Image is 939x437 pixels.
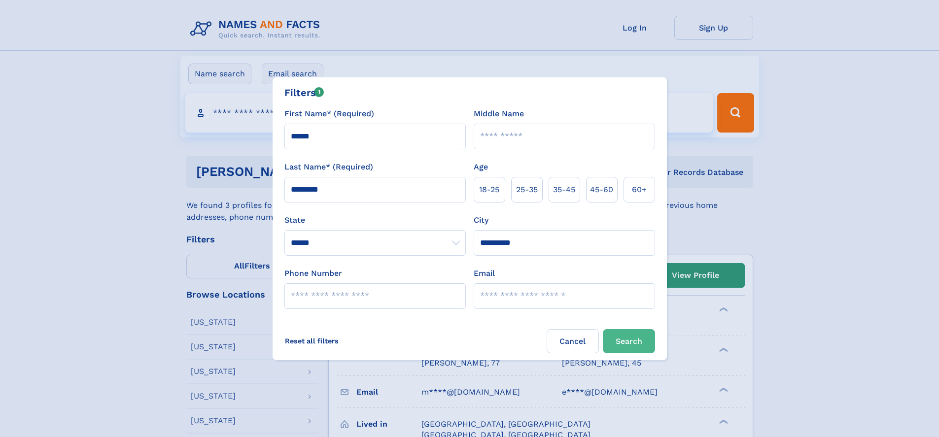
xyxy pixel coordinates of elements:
label: Age [474,161,488,173]
label: Cancel [547,329,599,353]
label: Phone Number [284,268,342,279]
span: 60+ [632,184,647,196]
div: Filters [284,85,324,100]
span: 35‑45 [553,184,575,196]
span: 45‑60 [590,184,613,196]
label: First Name* (Required) [284,108,374,120]
span: 25‑35 [516,184,538,196]
button: Search [603,329,655,353]
label: Email [474,268,495,279]
label: Last Name* (Required) [284,161,373,173]
span: 18‑25 [479,184,499,196]
label: State [284,214,466,226]
label: City [474,214,488,226]
label: Reset all filters [278,329,345,353]
label: Middle Name [474,108,524,120]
